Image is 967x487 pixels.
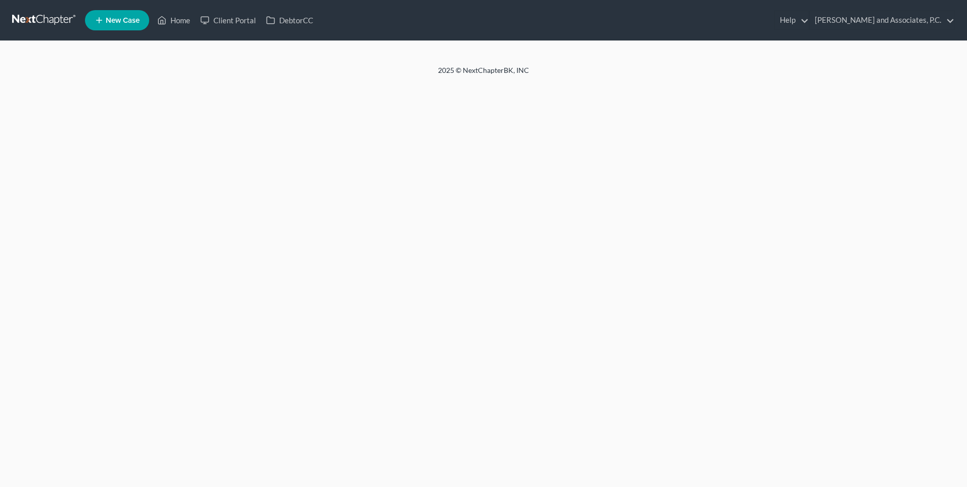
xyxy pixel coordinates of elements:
a: DebtorCC [261,11,318,29]
a: Client Portal [195,11,261,29]
a: Home [152,11,195,29]
div: 2025 © NextChapterBK, INC [195,65,772,84]
a: [PERSON_NAME] and Associates, P.C. [810,11,954,29]
new-legal-case-button: New Case [85,10,149,30]
a: Help [775,11,809,29]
